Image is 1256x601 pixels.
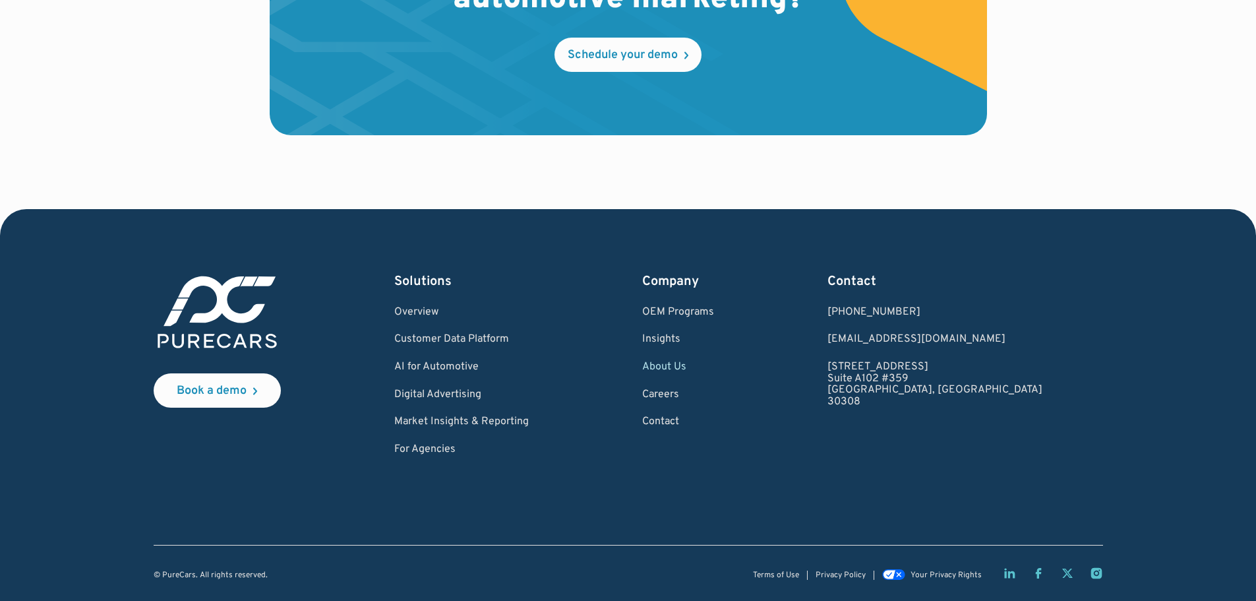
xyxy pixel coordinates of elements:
[753,571,799,580] a: Terms of Use
[1003,567,1016,580] a: LinkedIn page
[642,389,714,401] a: Careers
[827,334,1042,346] a: Email us
[1061,567,1074,580] a: Twitter X page
[882,571,981,580] a: Your Privacy Rights
[642,334,714,346] a: Insights
[154,571,268,580] div: © PureCars. All rights reserved.
[177,385,247,397] div: Book a demo
[394,416,529,428] a: Market Insights & Reporting
[827,272,1042,291] div: Contact
[642,416,714,428] a: Contact
[394,307,529,319] a: Overview
[816,571,866,580] a: Privacy Policy
[827,307,1042,319] div: [PHONE_NUMBER]
[1032,567,1045,580] a: Facebook page
[394,334,529,346] a: Customer Data Platform
[642,307,714,319] a: OEM Programs
[911,571,982,580] div: Your Privacy Rights
[154,272,281,352] img: purecars logo
[568,49,678,61] div: Schedule your demo
[154,373,281,408] a: Book a demo
[554,38,702,72] a: Schedule your demo
[394,389,529,401] a: Digital Advertising
[642,272,714,291] div: Company
[1090,567,1103,580] a: Instagram page
[394,362,529,373] a: AI for Automotive
[642,362,714,373] a: About Us
[827,362,1042,408] a: [STREET_ADDRESS]Suite A102 #359[GEOGRAPHIC_DATA], [GEOGRAPHIC_DATA]30308
[394,272,529,291] div: Solutions
[394,444,529,456] a: For Agencies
